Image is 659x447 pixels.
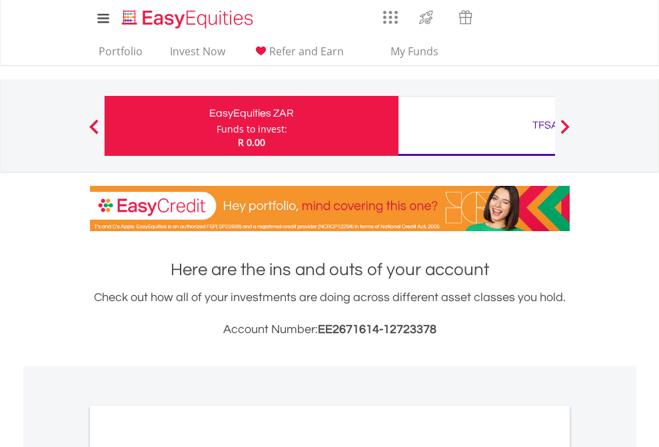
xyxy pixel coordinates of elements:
img: EasyCredit Promotion Banner [90,186,570,231]
a: Invest Now [165,45,231,65]
a: Notifications [485,3,519,30]
span: EE2671614-12723378 [318,323,436,336]
div: Check out how all of your investments are doing across different asset classes you hold. [90,288,570,339]
button: Next [552,126,578,139]
span: R 0.00 [238,136,265,149]
div: EasyEquities ZAR [113,104,390,123]
h3: Account Number: [90,320,570,339]
button: Previous [81,126,107,139]
div: Funds to invest: [217,123,287,136]
span: My Funds [371,43,458,60]
a: Portfolio [93,45,148,65]
a: My Profile [553,3,587,33]
a: Home page [117,3,259,30]
a: AppsGrid [374,3,406,25]
h1: Here are the ins and outs of your account [90,258,570,282]
img: EasyEquities_Logo.png [119,8,259,30]
img: thrive-v2.svg [415,7,437,28]
a: Vouchers [446,3,485,28]
img: vouchers-v2.svg [454,7,476,28]
a: FAQ's and Support [519,3,553,30]
span: Refer and Earn [269,44,344,59]
a: Refer and Earn [247,45,349,65]
img: grid-menu-icon.svg [383,10,398,25]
